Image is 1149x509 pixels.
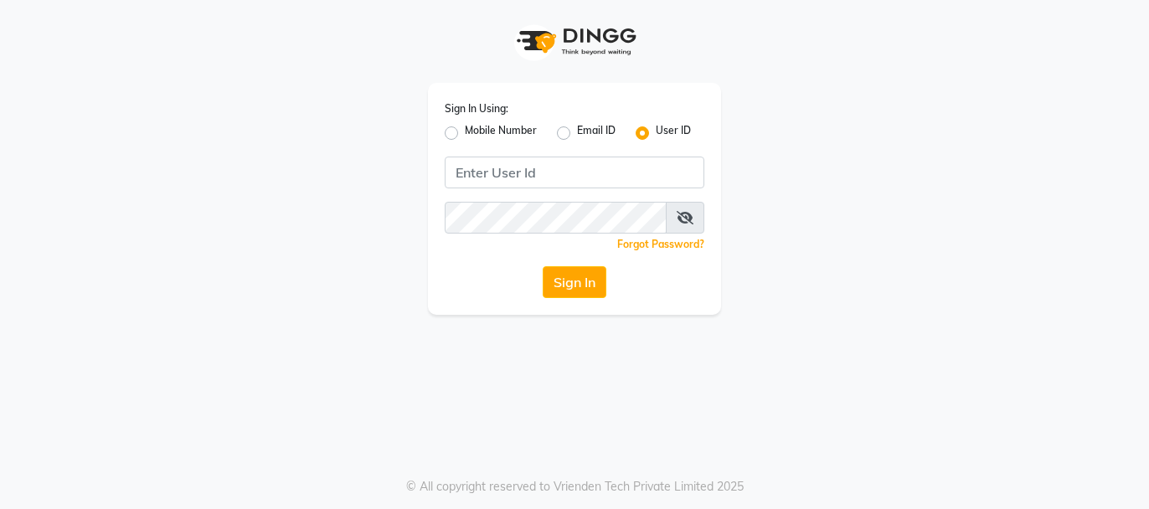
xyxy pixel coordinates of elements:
[508,17,641,66] img: logo1.svg
[445,202,667,234] input: Username
[577,123,616,143] label: Email ID
[465,123,537,143] label: Mobile Number
[543,266,606,298] button: Sign In
[445,101,508,116] label: Sign In Using:
[445,157,704,188] input: Username
[656,123,691,143] label: User ID
[617,238,704,250] a: Forgot Password?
